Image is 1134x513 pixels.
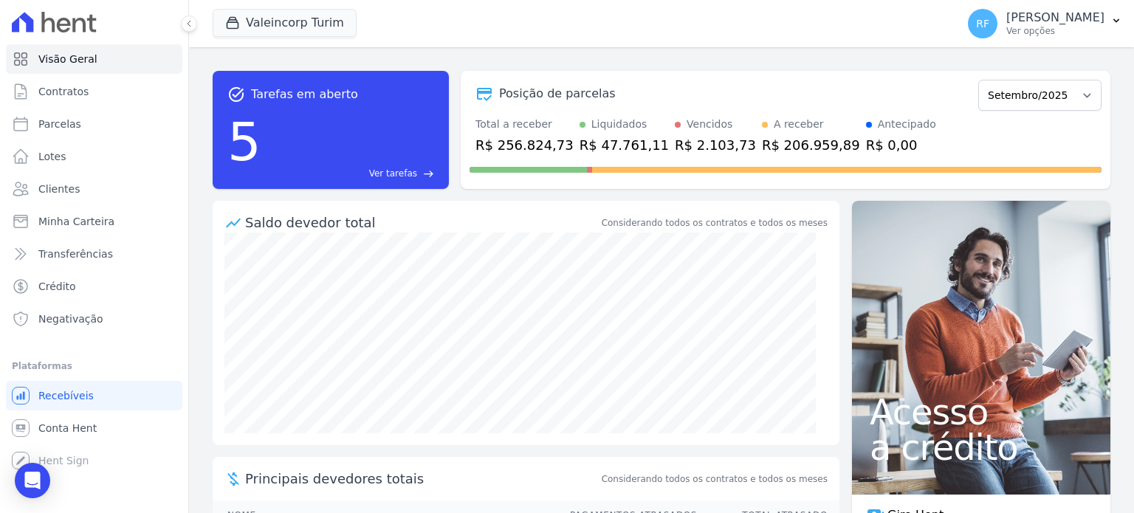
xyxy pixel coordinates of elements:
div: Total a receber [475,117,574,132]
span: Lotes [38,149,66,164]
a: Conta Hent [6,413,182,443]
span: Acesso [870,394,1093,430]
span: Contratos [38,84,89,99]
div: Vencidos [687,117,732,132]
span: RF [976,18,989,29]
a: Negativação [6,304,182,334]
div: Plataformas [12,357,176,375]
a: Crédito [6,272,182,301]
p: [PERSON_NAME] [1006,10,1104,25]
p: Ver opções [1006,25,1104,37]
span: east [423,168,434,179]
span: Recebíveis [38,388,94,403]
span: Considerando todos os contratos e todos os meses [602,472,828,486]
span: Parcelas [38,117,81,131]
a: Lotes [6,142,182,171]
a: Transferências [6,239,182,269]
span: a crédito [870,430,1093,465]
span: Negativação [38,311,103,326]
span: Transferências [38,247,113,261]
div: 5 [227,103,261,180]
div: Posição de parcelas [499,85,616,103]
a: Parcelas [6,109,182,139]
a: Recebíveis [6,381,182,410]
button: Valeincorp Turim [213,9,357,37]
div: A receber [774,117,824,132]
div: Liquidados [591,117,647,132]
button: RF [PERSON_NAME] Ver opções [956,3,1134,44]
div: Considerando todos os contratos e todos os meses [602,216,828,230]
span: Ver tarefas [369,167,417,180]
a: Ver tarefas east [267,167,434,180]
div: R$ 2.103,73 [675,135,756,155]
div: R$ 47.761,11 [580,135,669,155]
span: Clientes [38,182,80,196]
div: R$ 0,00 [866,135,936,155]
div: Antecipado [878,117,936,132]
a: Clientes [6,174,182,204]
a: Visão Geral [6,44,182,74]
span: Crédito [38,279,76,294]
div: R$ 256.824,73 [475,135,574,155]
div: Saldo devedor total [245,213,599,233]
span: Visão Geral [38,52,97,66]
a: Contratos [6,77,182,106]
span: Tarefas em aberto [251,86,358,103]
span: Principais devedores totais [245,469,599,489]
span: Minha Carteira [38,214,114,229]
span: task_alt [227,86,245,103]
span: Conta Hent [38,421,97,435]
div: Open Intercom Messenger [15,463,50,498]
div: R$ 206.959,89 [762,135,860,155]
a: Minha Carteira [6,207,182,236]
